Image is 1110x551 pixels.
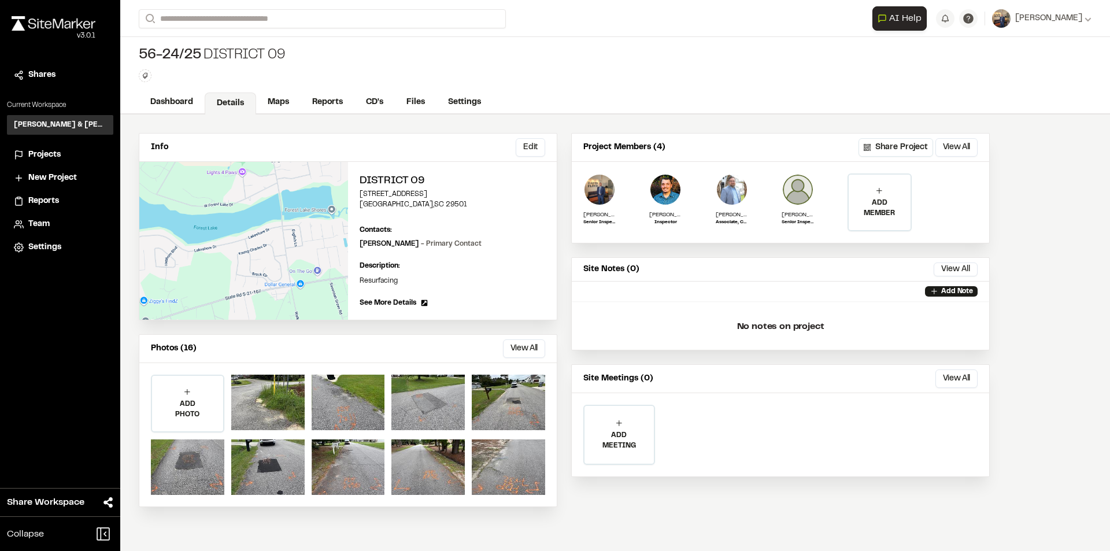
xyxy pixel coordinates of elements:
[28,149,61,161] span: Projects
[395,91,436,113] a: Files
[649,173,682,206] img: Phillip Harrington
[14,218,106,231] a: Team
[889,12,922,25] span: AI Help
[360,298,416,308] span: See More Details
[583,263,639,276] p: Site Notes (0)
[583,141,665,154] p: Project Members (4)
[139,69,151,82] button: Edit Tags
[139,46,201,65] span: 56-24/25
[360,225,392,235] p: Contacts:
[139,91,205,113] a: Dashboard
[7,100,113,110] p: Current Workspace
[152,399,223,420] p: ADD PHOTO
[7,527,44,541] span: Collapse
[139,46,284,65] div: District 09
[360,276,545,286] p: Resurfacing
[872,6,927,31] button: Open AI Assistant
[14,69,106,82] a: Shares
[583,219,616,226] p: Senior Inspector
[151,342,197,355] p: Photos (16)
[14,172,106,184] a: New Project
[12,31,95,41] div: Oh geez...please don't...
[782,210,814,219] p: [PERSON_NAME] III
[992,9,1011,28] img: User
[649,219,682,226] p: Inspector
[859,138,933,157] button: Share Project
[28,195,59,208] span: Reports
[256,91,301,113] a: Maps
[716,173,748,206] img: J. Mike Simpson Jr., PE, PMP
[360,239,482,249] p: [PERSON_NAME]
[503,339,545,358] button: View All
[360,173,545,189] h2: District 09
[360,199,545,210] p: [GEOGRAPHIC_DATA] , SC 29501
[14,149,106,161] a: Projects
[782,219,814,226] p: Senior Inspector
[649,210,682,219] p: [PERSON_NAME]
[1015,12,1082,25] span: [PERSON_NAME]
[583,173,616,206] img: David W Hyatt
[360,261,545,271] p: Description:
[28,172,77,184] span: New Project
[583,372,653,385] p: Site Meetings (0)
[14,241,106,254] a: Settings
[205,93,256,114] a: Details
[139,9,160,28] button: Search
[581,308,980,345] p: No notes on project
[716,219,748,226] p: Associate, CEI
[28,218,50,231] span: Team
[935,369,978,388] button: View All
[934,262,978,276] button: View All
[360,189,545,199] p: [STREET_ADDRESS]
[14,195,106,208] a: Reports
[782,173,814,206] img: Glenn David Smoak III
[992,9,1091,28] button: [PERSON_NAME]
[716,210,748,219] p: [PERSON_NAME] [PERSON_NAME], PE, PMP
[872,6,931,31] div: Open AI Assistant
[14,120,106,130] h3: [PERSON_NAME] & [PERSON_NAME] Inc.
[516,138,545,157] button: Edit
[28,241,61,254] span: Settings
[421,241,482,247] span: - Primary Contact
[354,91,395,113] a: CD's
[935,138,978,157] button: View All
[12,16,95,31] img: rebrand.png
[941,286,973,297] p: Add Note
[849,198,910,219] p: ADD MEMBER
[28,69,55,82] span: Shares
[436,91,493,113] a: Settings
[7,495,84,509] span: Share Workspace
[151,141,168,154] p: Info
[301,91,354,113] a: Reports
[584,430,654,451] p: ADD MEETING
[583,210,616,219] p: [PERSON_NAME]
